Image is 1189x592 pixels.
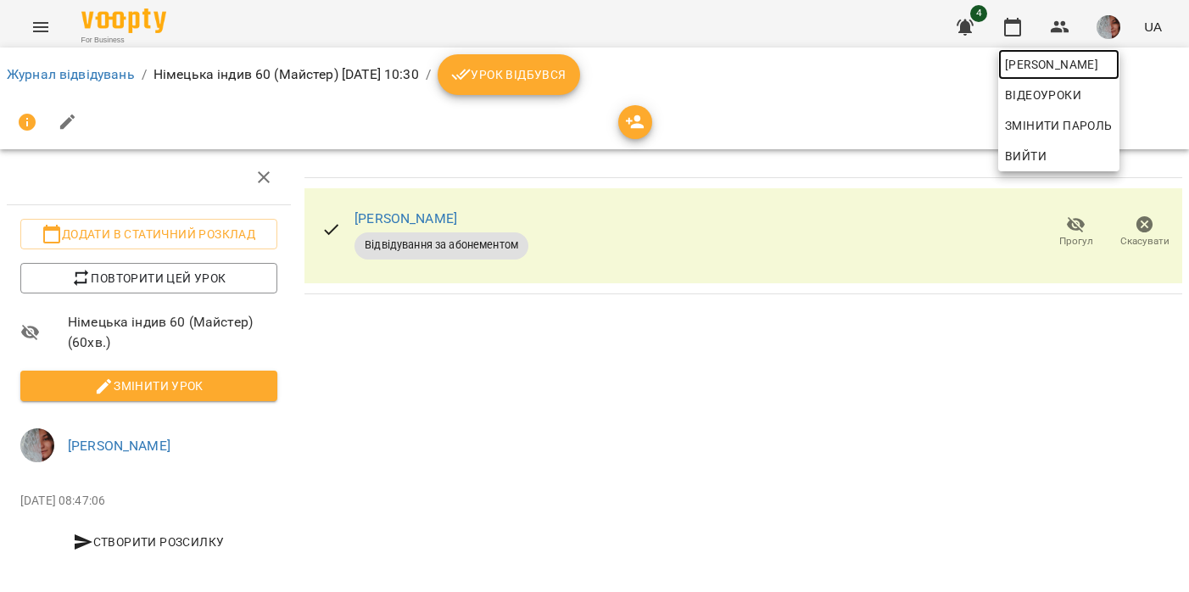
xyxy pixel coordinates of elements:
[998,110,1119,141] a: Змінити пароль
[998,141,1119,171] button: Вийти
[1005,54,1113,75] span: [PERSON_NAME]
[998,80,1088,110] a: Відеоуроки
[1005,85,1081,105] span: Відеоуроки
[1005,146,1047,166] span: Вийти
[1005,115,1113,136] span: Змінити пароль
[998,49,1119,80] a: [PERSON_NAME]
